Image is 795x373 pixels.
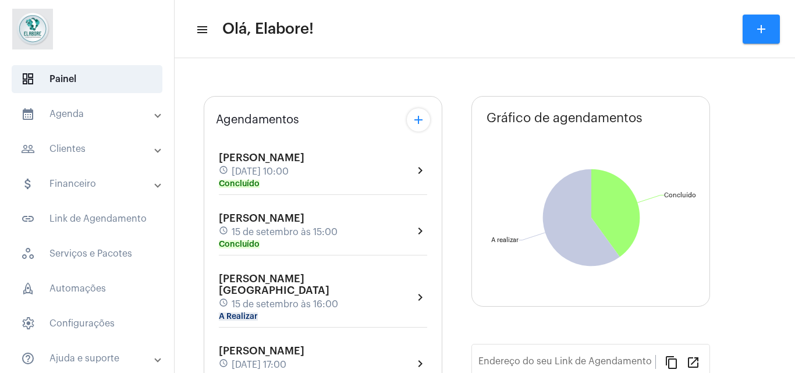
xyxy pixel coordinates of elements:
input: Link [478,358,655,369]
mat-chip: A Realizar [219,312,258,321]
mat-icon: chevron_right [413,224,427,238]
mat-icon: schedule [219,165,229,178]
mat-icon: sidenav icon [21,351,35,365]
span: [PERSON_NAME] [219,346,304,356]
mat-icon: chevron_right [413,290,427,304]
span: Serviços e Pacotes [12,240,162,268]
mat-icon: schedule [219,226,229,239]
mat-panel-title: Financeiro [21,177,155,191]
mat-chip: Concluído [219,240,260,248]
mat-icon: schedule [219,298,229,311]
mat-expansion-panel-header: sidenav iconAjuda e suporte [7,344,174,372]
text: Concluído [664,192,696,198]
span: [DATE] 10:00 [232,166,289,177]
span: Link de Agendamento [12,205,162,233]
mat-icon: open_in_new [686,355,700,369]
mat-icon: add [754,22,768,36]
mat-expansion-panel-header: sidenav iconFinanceiro [7,170,174,198]
span: sidenav icon [21,72,35,86]
span: Configurações [12,310,162,338]
span: sidenav icon [21,247,35,261]
span: sidenav icon [21,317,35,331]
mat-icon: add [411,113,425,127]
span: Agendamentos [216,113,299,126]
span: [DATE] 17:00 [232,360,286,370]
mat-expansion-panel-header: sidenav iconClientes [7,135,174,163]
mat-icon: content_copy [665,355,679,369]
mat-panel-title: Clientes [21,142,155,156]
span: Painel [12,65,162,93]
mat-chip: Concluído [219,180,260,188]
span: 15 de setembro às 15:00 [232,227,338,237]
mat-icon: chevron_right [413,164,427,177]
span: Olá, Elabore! [222,20,314,38]
mat-icon: sidenav icon [21,107,35,121]
mat-panel-title: Ajuda e suporte [21,351,155,365]
span: Automações [12,275,162,303]
img: 4c6856f8-84c7-1050-da6c-cc5081a5dbaf.jpg [9,6,56,52]
mat-icon: chevron_right [413,357,427,371]
span: Gráfico de agendamentos [487,111,643,125]
mat-icon: sidenav icon [21,142,35,156]
span: sidenav icon [21,282,35,296]
text: A realizar [491,237,519,243]
mat-icon: schedule [219,358,229,371]
span: 15 de setembro às 16:00 [232,299,338,310]
mat-icon: sidenav icon [21,212,35,226]
span: [PERSON_NAME] [219,152,304,163]
mat-icon: sidenav icon [21,177,35,191]
mat-icon: sidenav icon [196,23,207,37]
span: [PERSON_NAME] [219,213,304,223]
span: [PERSON_NAME] [GEOGRAPHIC_DATA] [219,273,329,296]
mat-expansion-panel-header: sidenav iconAgenda [7,100,174,128]
mat-panel-title: Agenda [21,107,155,121]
